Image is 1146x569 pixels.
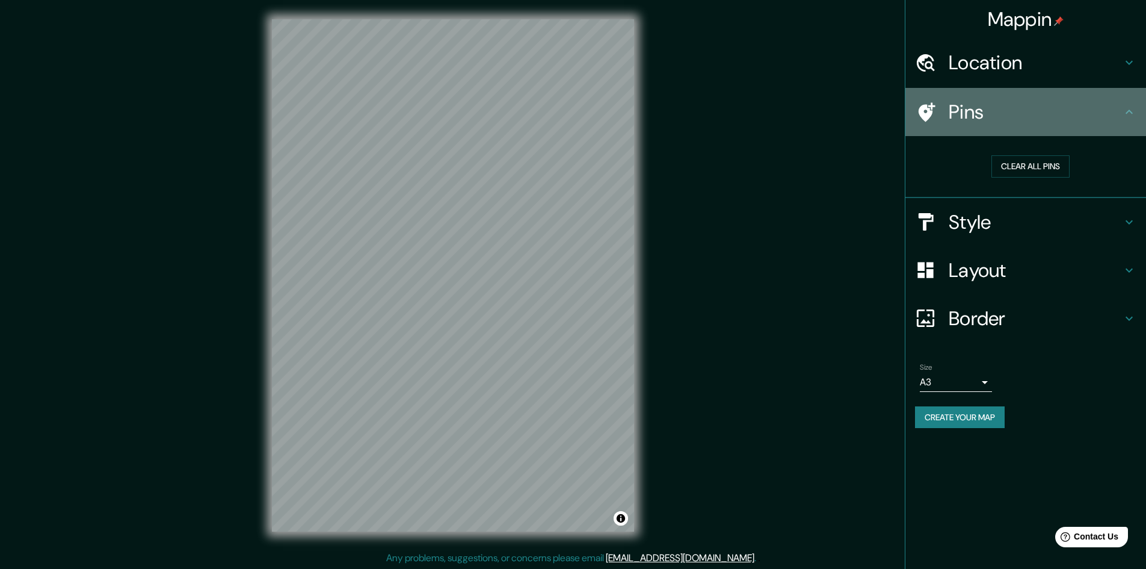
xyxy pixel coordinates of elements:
button: Clear all pins [991,155,1070,178]
div: . [758,551,760,565]
div: Style [905,198,1146,246]
div: Location [905,39,1146,87]
a: [EMAIL_ADDRESS][DOMAIN_NAME] [606,552,754,564]
label: Size [920,362,932,372]
div: Pins [905,88,1146,136]
div: Border [905,294,1146,343]
h4: Pins [949,100,1122,124]
button: Create your map [915,406,1005,429]
h4: Location [949,51,1122,75]
img: pin-icon.png [1054,16,1064,26]
h4: Border [949,306,1122,331]
iframe: Help widget launcher [1039,522,1133,556]
div: Layout [905,246,1146,294]
div: A3 [920,373,992,392]
canvas: Map [272,19,634,532]
h4: Layout [949,258,1122,282]
p: Any problems, suggestions, or concerns please email . [386,551,756,565]
button: Toggle attribution [614,511,628,526]
h4: Mappin [988,7,1064,31]
h4: Style [949,210,1122,234]
div: . [756,551,758,565]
